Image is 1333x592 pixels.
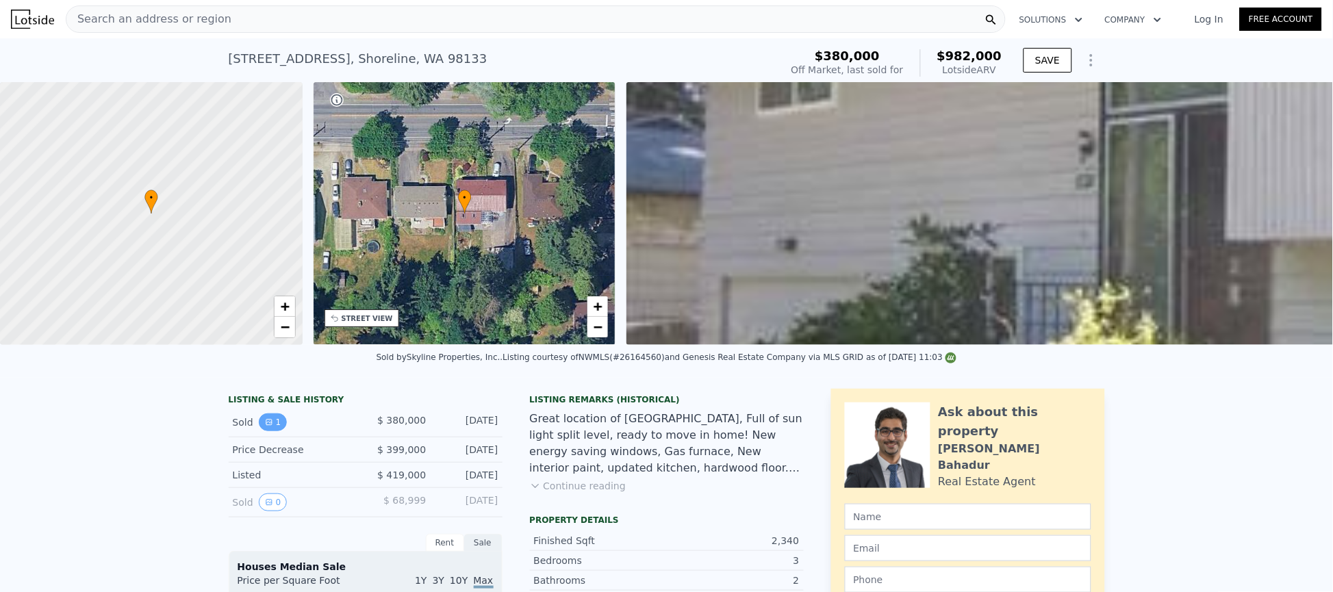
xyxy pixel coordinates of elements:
[437,468,498,482] div: [DATE]
[534,574,667,587] div: Bathrooms
[437,443,498,456] div: [DATE]
[426,534,464,552] div: Rent
[939,474,1037,490] div: Real Estate Agent
[534,554,667,567] div: Bedrooms
[259,493,288,511] button: View historical data
[280,298,289,315] span: +
[791,63,904,77] div: Off Market, last sold for
[342,313,393,324] div: STREET VIEW
[437,493,498,511] div: [DATE]
[474,575,494,589] span: Max
[530,479,626,493] button: Continue reading
[377,415,426,426] span: $ 380,000
[939,441,1091,474] div: [PERSON_NAME] Bahadur
[275,317,295,337] a: Zoom out
[530,411,804,476] div: Great location of [GEOGRAPHIC_DATA], Full of sun light split level, ready to move in home! New en...
[845,535,1091,561] input: Email
[458,192,472,204] span: •
[587,317,608,337] a: Zoom out
[437,413,498,431] div: [DATE]
[1094,8,1173,32] button: Company
[259,413,288,431] button: View historical data
[464,534,503,552] div: Sale
[503,352,956,362] div: Listing courtesy of NWMLS (#26164560) and Genesis Real Estate Company via MLS GRID as of [DATE] 1...
[377,352,503,362] div: Sold by Skyline Properties, Inc. .
[458,190,472,214] div: •
[1008,8,1094,32] button: Solutions
[229,49,487,68] div: [STREET_ADDRESS] , Shoreline , WA 98133
[144,190,158,214] div: •
[377,444,426,455] span: $ 399,000
[11,10,54,29] img: Lotside
[530,515,804,526] div: Property details
[233,413,355,431] div: Sold
[233,443,355,456] div: Price Decrease
[587,296,608,317] a: Zoom in
[1024,48,1071,73] button: SAVE
[66,11,231,27] span: Search an address or region
[415,575,427,586] span: 1Y
[594,298,602,315] span: +
[233,493,355,511] div: Sold
[377,469,426,480] span: $ 419,000
[937,63,1002,77] div: Lotside ARV
[594,318,602,335] span: −
[534,534,667,548] div: Finished Sqft
[433,575,444,586] span: 3Y
[667,574,800,587] div: 2
[937,49,1002,63] span: $982,000
[1178,12,1240,26] a: Log In
[667,554,800,567] div: 3
[845,504,1091,530] input: Name
[667,534,800,548] div: 2,340
[144,192,158,204] span: •
[1240,8,1322,31] a: Free Account
[238,560,494,574] div: Houses Median Sale
[229,394,503,408] div: LISTING & SALE HISTORY
[945,352,956,363] img: NWMLS Logo
[233,468,355,482] div: Listed
[939,402,1091,441] div: Ask about this property
[1078,47,1105,74] button: Show Options
[815,49,880,63] span: $380,000
[530,394,804,405] div: Listing Remarks (Historical)
[383,495,426,506] span: $ 68,999
[275,296,295,317] a: Zoom in
[280,318,289,335] span: −
[450,575,468,586] span: 10Y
